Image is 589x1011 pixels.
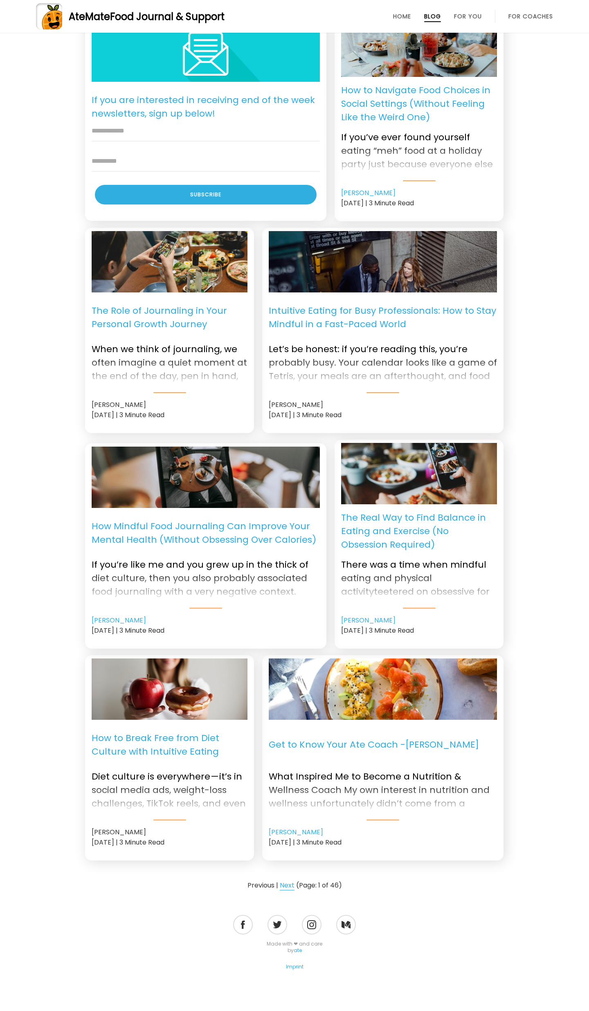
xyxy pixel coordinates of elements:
span: Food Journal & Support [110,10,225,23]
p: What Inspired Me to Become a Nutrition & Wellness Coach My own interest in nutrition and wellness... [269,763,497,809]
p: The Role of Journaling in Your Personal Growth Journey [92,299,247,336]
a: Food Journaling and Mental Health. Image: Pexels - Artem BalashevskyFood Journaling and Mental He... [92,447,320,508]
a: Social Eating. Image: Pexels - thecactusena ‎ [341,16,497,77]
a: Intuitive Eating for Busy Professionals: How to Stay Mindful in a Fast-Paced World Let’s be hones... [269,299,497,393]
a: Blog [424,13,441,20]
a: intuitive eating for bust professionals. Image: Pexels - Mizuno K [269,231,497,292]
a: [PERSON_NAME] [341,188,396,198]
a: How to Break Free from Diet Culture with Intuitive Eating Diet culture is everywhere — it’s in so... [92,726,247,820]
img: Food Journaling and Mental Health. Image: Pexels - Artem BalashevskyFood Journaling and Mental He... [92,402,320,552]
div: [DATE] | 3 Minute Read [341,625,497,636]
a: Balance in mindful eating and exercise. Image: Pexels - ROMAN ODINTSOV [341,443,497,504]
a: [PERSON_NAME] [269,827,323,837]
span: Previous | [247,881,278,890]
p: How Mindful Food Journaling Can Improve Your Mental Health (Without Obsessing Over Calories) [92,514,320,551]
div: [DATE] | 3 Minute Read [92,410,247,420]
span: (Page: 1 of 46) [296,881,342,890]
p: There was a time when mindful eating and physical activityteetered on obsessive for me. It was a ... [341,551,497,597]
a: Role of journaling. Image: Pexels - cottonbro studio [92,231,247,292]
a: How to Navigate Food Choices in Social Settings (Without Feeling Like the Weird One) If you’ve ev... [341,83,497,181]
div: [DATE] | 3 Minute Read [269,837,497,847]
div: [DATE] | 3 Minute Read [269,410,497,420]
a: Imprint [286,963,303,971]
p: The Real Way to Find Balance in Eating and Exercise (No Obsession Required) [341,511,497,551]
a: [PERSON_NAME] [341,616,396,625]
a: ate [294,947,302,954]
div: [DATE] | 3 Minute Read [92,837,247,847]
div: [PERSON_NAME] [92,400,247,410]
img: Facebook [241,921,245,929]
img: Twitter [273,921,282,928]
p: Let’s be honest: if you’re reading this, you’re probably busy. Your calendar looks like a game of... [269,336,497,382]
div: [DATE] | 3 Minute Read [341,198,497,208]
p: If you’ve ever found yourself eating “meh” food at a holiday party just because everyone else was... [341,124,497,170]
a: How Mindful Food Journaling Can Improve Your Mental Health (Without Obsessing Over Calories) If y... [92,514,320,609]
img: Diet Culture Intuitive Eating. Image: Canva AI [92,645,247,732]
a: AteMateFood Journal & Support [36,3,553,29]
img: Social Eating. Image: Pexels - thecactusena ‎ [341,3,497,90]
p: How to Navigate Food Choices in Social Settings (Without Feeling Like the Weird One) [341,83,497,124]
div: [DATE] | 3 Minute Read [92,625,320,636]
img: Smiley face [92,8,320,94]
p: When we think of journaling, we often imagine a quiet moment at the end of the day, pen in hand, ... [92,336,247,382]
a: The Role of Journaling in Your Personal Growth Journey When we think of journaling, we often imag... [92,299,247,393]
div: [PERSON_NAME] [269,400,497,410]
a: Stacy Yates. Image: Pexels - Kübra Doğu [269,658,497,720]
p: If you’re like me and you grew up in the thick of diet culture, then you also probably associated... [92,551,320,597]
a: Home [393,13,411,20]
img: Stacy Yates. Image: Pexels - Kübra Doğu [269,613,497,764]
div: AteMate [62,9,225,24]
img: Balance in mindful eating and exercise. Image: Pexels - ROMAN ODINTSOV [341,424,497,523]
a: [PERSON_NAME] [92,616,146,625]
img: intuitive eating for bust professionals. Image: Pexels - Mizuno K [269,186,497,337]
a: Get to Know Your Ate Coach -[PERSON_NAME] What Inspired Me to Become a Nutrition & Wellness Coach... [269,726,497,820]
a: Next [280,881,294,890]
a: The Real Way to Find Balance in Eating and Exercise (No Obsession Required) There was a time when... [341,511,497,609]
img: Instagram [307,920,316,929]
p: Intuitive Eating for Busy Professionals: How to Stay Mindful in a Fast-Paced World [269,299,497,336]
a: Diet Culture Intuitive Eating. Image: Canva AI [92,658,247,720]
a: For Coaches [508,13,553,20]
p: How to Break Free from Diet Culture with Intuitive Eating [92,726,247,763]
p: Diet culture is everywhere — it’s in social media ads, weight-loss challenges, TikTok reels, and ... [92,763,247,809]
p: If you are interested in receiving end of the week newsletters, sign up below! [92,88,320,125]
div: Made with ❤ and care by [8,937,581,967]
div: Subscribe [95,185,317,204]
img: Role of journaling. Image: Pexels - cottonbro studio [92,215,247,308]
p: Get to Know Your Ate Coach -[PERSON_NAME] [269,726,479,763]
div: [PERSON_NAME] [92,827,247,837]
img: Medium [342,921,351,928]
a: For You [454,13,482,20]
